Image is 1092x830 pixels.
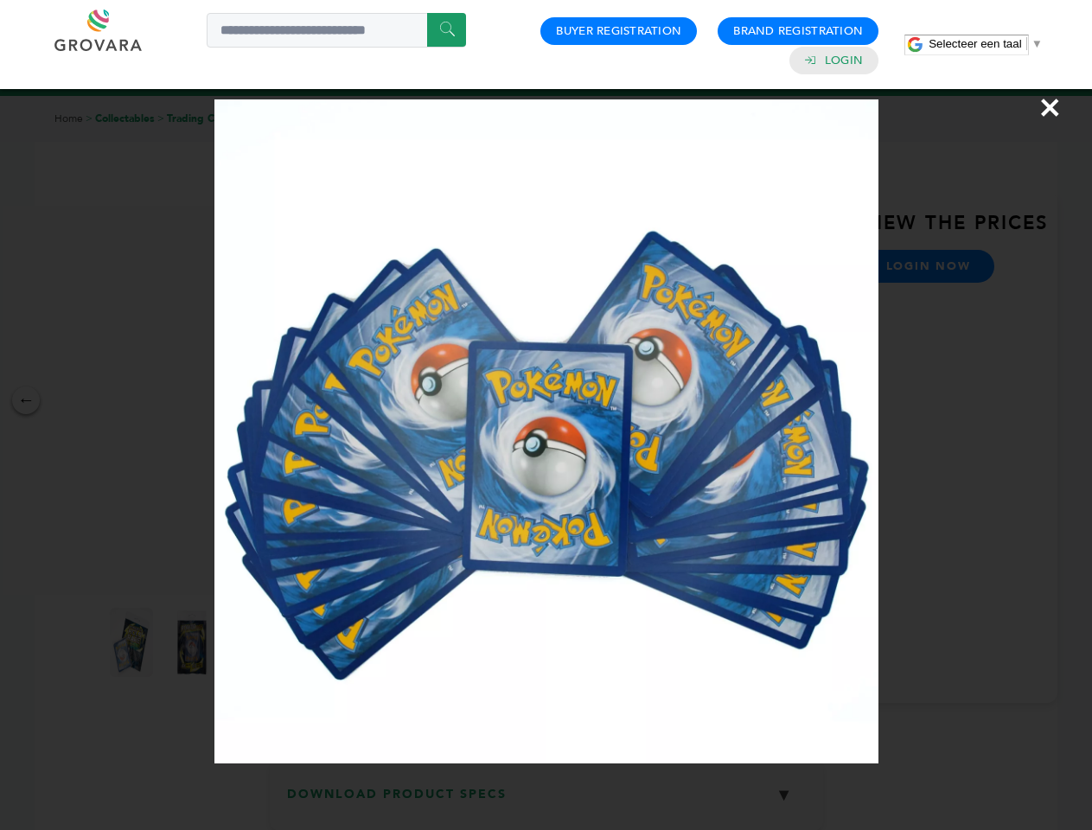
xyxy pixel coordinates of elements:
[556,23,681,39] a: Buyer Registration
[1038,83,1062,131] span: ×
[214,99,878,763] img: Image Preview
[1026,37,1027,50] span: ​
[1031,37,1043,50] span: ▼
[929,37,1021,50] span: Selecteer een taal
[207,13,466,48] input: Search a product or brand...
[929,37,1043,50] a: Selecteer een taal​
[733,23,863,39] a: Brand Registration
[825,53,863,68] a: Login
